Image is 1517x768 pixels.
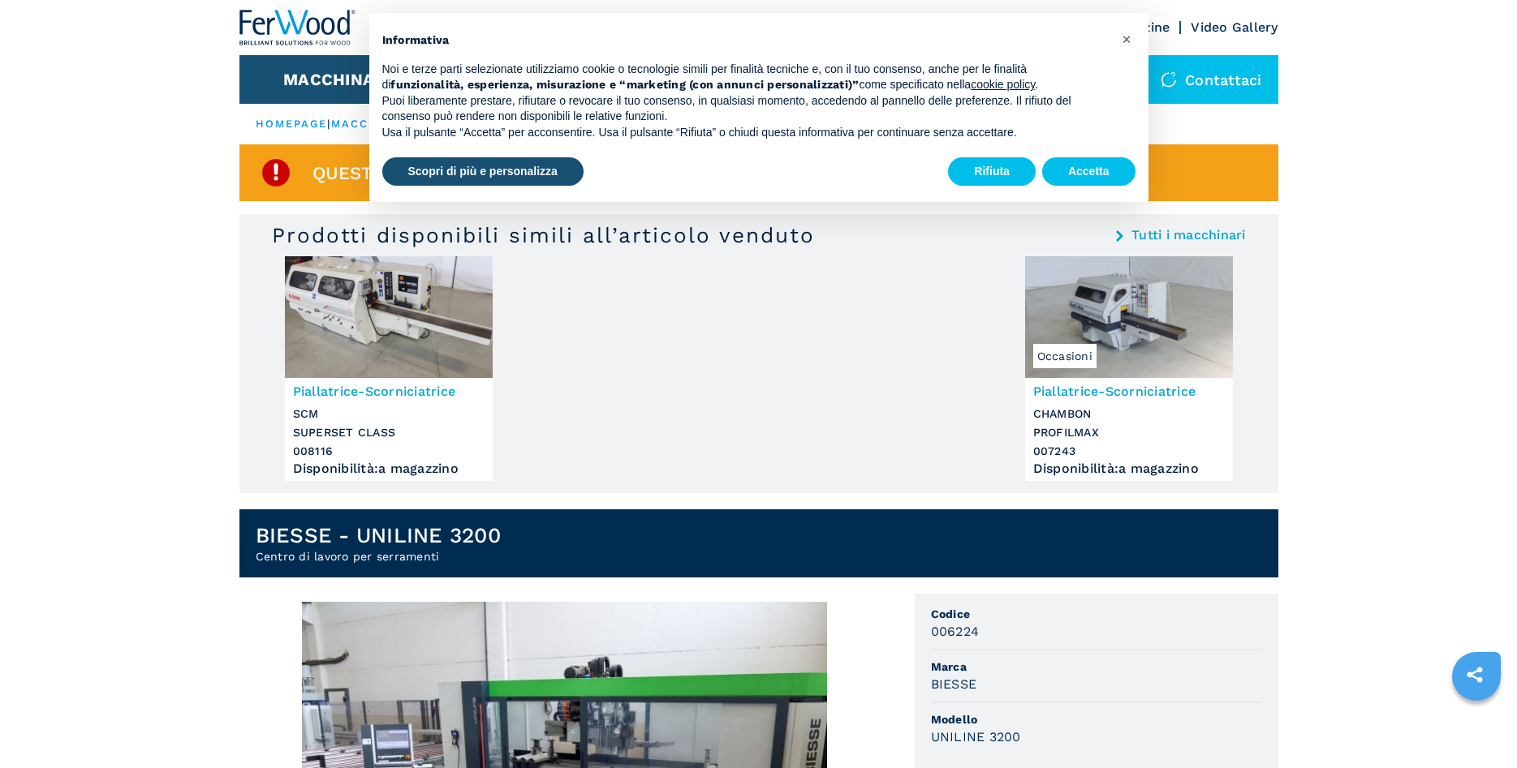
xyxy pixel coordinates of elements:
a: sharethis [1455,654,1495,695]
a: Piallatrice-Scorniciatrice CHAMBON PROFILMAXOccasioniPiallatrice-ScorniciatriceCHAMBONPROFILMAX00... [1025,256,1233,481]
p: Noi e terze parti selezionate utilizziamo cookie o tecnologie simili per finalità tecniche e, con... [382,62,1110,93]
span: Questo articolo è già venduto [312,164,628,182]
a: macchinari [331,118,416,130]
div: Contattaci [1144,55,1278,104]
span: Codice [931,606,1262,622]
img: Contattaci [1161,71,1177,88]
iframe: Chat [1448,695,1505,756]
button: Scopri di più e personalizza [382,157,584,187]
strong: funzionalità, esperienza, misurazione e “marketing (con annunci personalizzati)” [390,78,859,91]
span: | [327,118,330,130]
span: Marca [931,659,1262,675]
img: Ferwood [239,10,356,45]
a: cookie policy [971,78,1035,91]
p: Usa il pulsante “Accetta” per acconsentire. Usa il pulsante “Rifiuta” o chiudi questa informativa... [382,125,1110,141]
h3: Prodotti disponibili simili all’articolo venduto [272,222,815,248]
a: Video Gallery [1191,19,1278,35]
button: Chiudi questa informativa [1114,26,1140,52]
span: Modello [931,711,1262,727]
img: Piallatrice-Scorniciatrice CHAMBON PROFILMAX [1025,256,1233,378]
h2: Informativa [382,32,1110,49]
h3: Piallatrice-Scorniciatrice [293,382,485,401]
img: SoldProduct [260,157,292,189]
h3: BIESSE [931,675,977,693]
h3: Piallatrice-Scorniciatrice [1033,382,1225,401]
div: Disponibilità : a magazzino [1033,465,1225,473]
p: Puoi liberamente prestare, rifiutare o revocare il tuo consenso, in qualsiasi momento, accedendo ... [382,93,1110,125]
div: Disponibilità : a magazzino [293,465,485,473]
button: Accetta [1042,157,1136,187]
h1: BIESSE - UNILINE 3200 [256,522,501,548]
button: Rifiuta [948,157,1036,187]
span: × [1122,29,1131,49]
span: Occasioni [1033,344,1097,368]
h2: Centro di lavoro per serramenti [256,548,501,564]
h3: CHAMBON PROFILMAX 007243 [1033,405,1225,461]
a: HOMEPAGE [256,118,328,130]
h3: SCM SUPERSET CLASS 008116 [293,405,485,461]
h3: 006224 [931,622,980,641]
button: Macchinari [283,70,391,89]
h3: UNILINE 3200 [931,727,1021,746]
a: Tutti i macchinari [1131,229,1246,242]
img: Piallatrice-Scorniciatrice SCM SUPERSET CLASS [285,256,493,378]
a: Piallatrice-Scorniciatrice SCM SUPERSET CLASSPiallatrice-ScorniciatriceSCMSUPERSET CLASS008116Dis... [285,256,493,481]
